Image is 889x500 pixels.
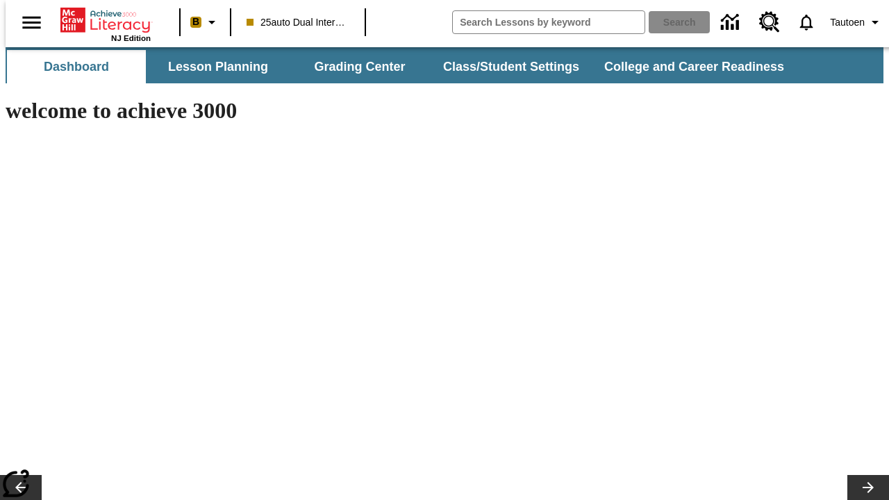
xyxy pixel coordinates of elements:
span: NJ Edition [111,34,151,42]
button: Profile/Settings [824,10,889,35]
a: Resource Center, Will open in new tab [751,3,788,41]
input: search field [453,11,645,33]
button: Dashboard [7,50,146,83]
button: Open side menu [11,2,52,43]
span: Tautoen [830,15,865,30]
a: Data Center [713,3,751,42]
span: B [192,13,199,31]
a: Notifications [788,4,824,40]
button: Class/Student Settings [432,50,590,83]
span: 25auto Dual International [247,15,349,30]
button: Lesson Planning [149,50,288,83]
button: College and Career Readiness [593,50,795,83]
div: SubNavbar [6,47,883,83]
button: Boost Class color is peach. Change class color [185,10,226,35]
div: Home [60,5,151,42]
button: Lesson carousel, Next [847,475,889,500]
h1: welcome to achieve 3000 [6,98,606,124]
button: Grading Center [290,50,429,83]
div: SubNavbar [6,50,797,83]
a: Home [60,6,151,34]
